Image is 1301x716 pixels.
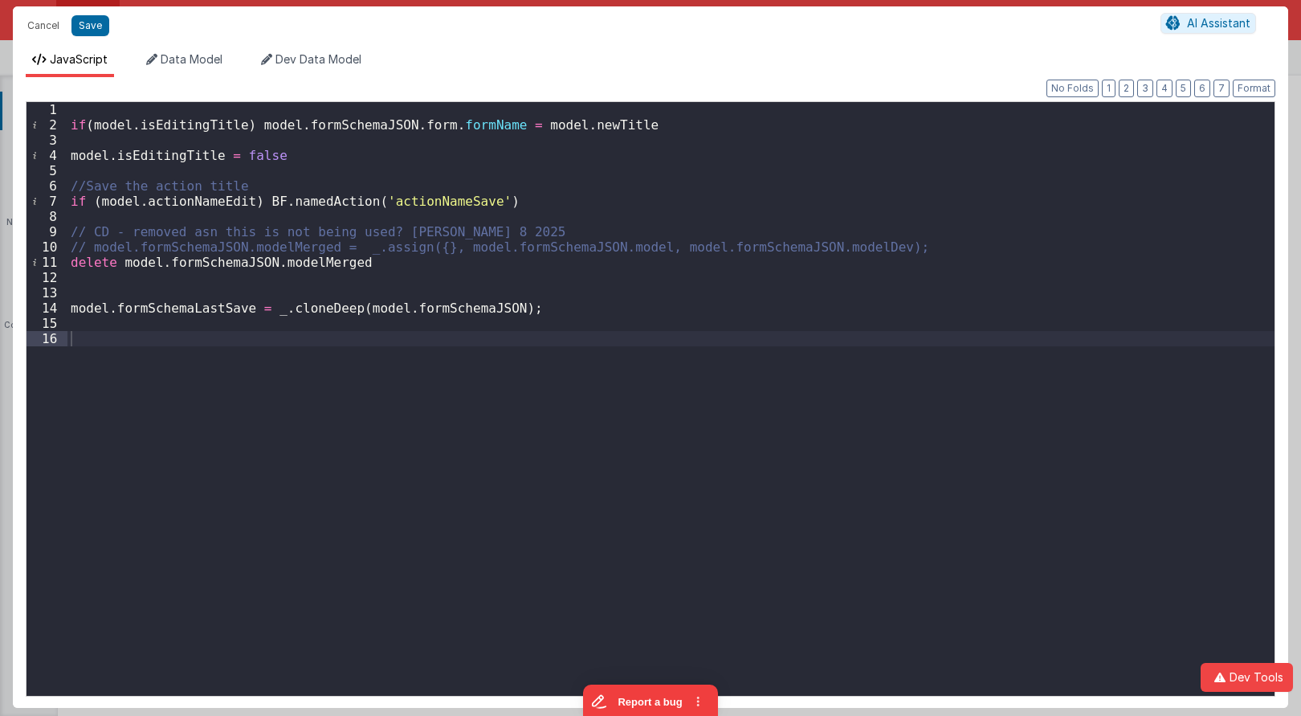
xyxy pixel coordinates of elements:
button: Cancel [19,14,67,37]
button: 2 [1119,80,1134,97]
span: Dev Data Model [275,52,361,66]
div: 1 [27,102,67,117]
div: 7 [27,194,67,209]
div: 12 [27,270,67,285]
button: 6 [1194,80,1210,97]
div: 14 [27,301,67,316]
div: 5 [27,163,67,178]
button: No Folds [1046,80,1099,97]
button: AI Assistant [1160,13,1256,34]
button: Save [71,15,109,36]
button: 3 [1137,80,1153,97]
div: 4 [27,148,67,163]
button: 5 [1176,80,1191,97]
div: 16 [27,331,67,346]
div: 11 [27,255,67,270]
button: Dev Tools [1201,663,1293,692]
button: 1 [1102,80,1115,97]
div: 10 [27,239,67,255]
span: AI Assistant [1187,16,1250,30]
span: Data Model [161,52,222,66]
div: 13 [27,285,67,301]
button: Format [1233,80,1275,97]
div: 9 [27,224,67,239]
button: 4 [1156,80,1173,97]
div: 2 [27,117,67,133]
span: JavaScript [50,52,108,66]
button: 7 [1213,80,1230,97]
div: 3 [27,133,67,148]
div: 6 [27,178,67,194]
div: 8 [27,209,67,224]
div: 15 [27,316,67,331]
